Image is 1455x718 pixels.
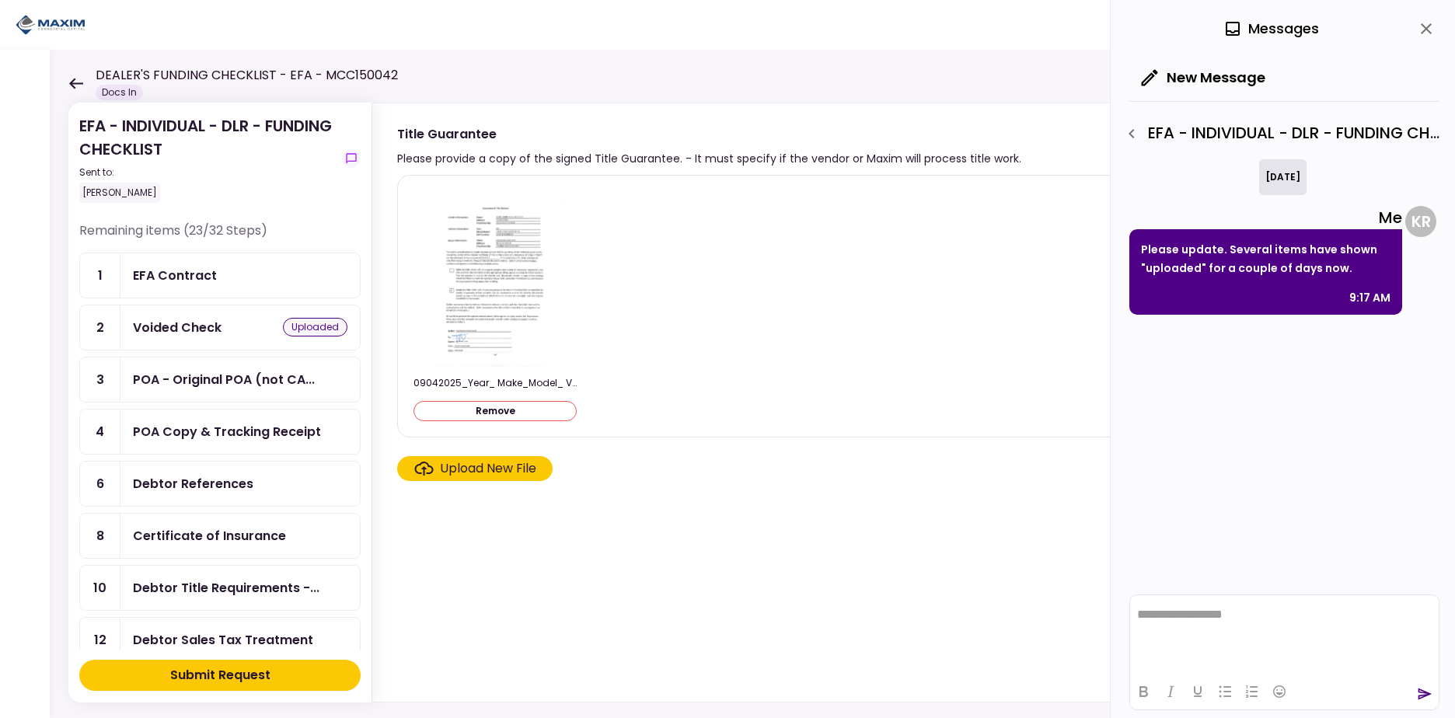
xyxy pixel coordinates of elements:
[80,618,120,662] div: 12
[80,410,120,454] div: 4
[133,318,222,337] div: Voided Check
[1223,17,1319,40] div: Messages
[1157,681,1184,702] button: Italic
[79,513,361,559] a: 8Certificate of Insurance
[80,514,120,558] div: 8
[79,305,361,350] a: 2Voided Checkuploaded
[1118,120,1439,147] div: EFA - INDIVIDUAL - DLR - FUNDING CHECKLIST
[80,566,120,610] div: 10
[1185,681,1211,702] button: Underline
[79,565,361,611] a: 10Debtor Title Requirements - Proof of IRP or Exemption
[1239,681,1265,702] button: Numbered list
[1141,240,1390,277] p: Please update. Several items have shown "uploaded" for a couple of days now.
[372,103,1424,702] div: Title GuaranteePlease provide a copy of the signed Title Guarantee. - It must specify if the vend...
[1266,681,1293,702] button: Emojis
[79,253,361,298] a: 1EFA Contract
[79,461,361,507] a: 6Debtor References
[283,318,347,336] div: uploaded
[1212,681,1238,702] button: Bullet list
[79,409,361,455] a: 4POA Copy & Tracking Receipt
[170,666,270,685] div: Submit Request
[79,357,361,403] a: 3POA - Original POA (not CA or GA)
[133,370,315,389] div: POA - Original POA (not CA or GA)
[1129,58,1278,98] button: New Message
[80,253,120,298] div: 1
[1259,159,1307,195] div: [DATE]
[397,456,553,481] span: Click here to upload the required document
[96,66,398,85] h1: DEALER'S FUNDING CHECKLIST - EFA - MCC150042
[79,617,361,663] a: 12Debtor Sales Tax Treatment
[79,114,336,203] div: EFA - INDIVIDUAL - DLR - FUNDING CHECKLIST
[80,305,120,350] div: 2
[1417,686,1432,702] button: send
[133,526,286,545] div: Certificate of Insurance
[79,166,336,179] div: Sent to:
[1349,288,1390,307] div: 9:17 AM
[79,660,361,691] button: Submit Request
[80,462,120,506] div: 6
[1129,206,1402,229] div: Me
[1405,206,1436,237] div: K R
[397,124,1021,144] div: Title Guarantee
[79,183,160,203] div: [PERSON_NAME]
[397,149,1021,168] div: Please provide a copy of the signed Title Guarantee. - It must specify if the vendor or Maxim wil...
[440,459,536,478] div: Upload New File
[133,422,321,441] div: POA Copy & Tracking Receipt
[133,266,217,285] div: EFA Contract
[80,357,120,402] div: 3
[1413,16,1439,42] button: close
[133,630,313,650] div: Debtor Sales Tax Treatment
[413,376,577,390] div: 09042025_Year_ Make_Model_ VIN Number_.pdf
[79,221,361,253] div: Remaining items (23/32 Steps)
[1130,595,1439,673] iframe: Rich Text Area
[16,13,85,37] img: Partner icon
[1130,681,1157,702] button: Bold
[413,401,577,421] button: Remove
[96,85,143,100] div: Docs In
[133,474,253,493] div: Debtor References
[133,578,319,598] div: Debtor Title Requirements - Proof of IRP or Exemption
[342,149,361,168] button: show-messages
